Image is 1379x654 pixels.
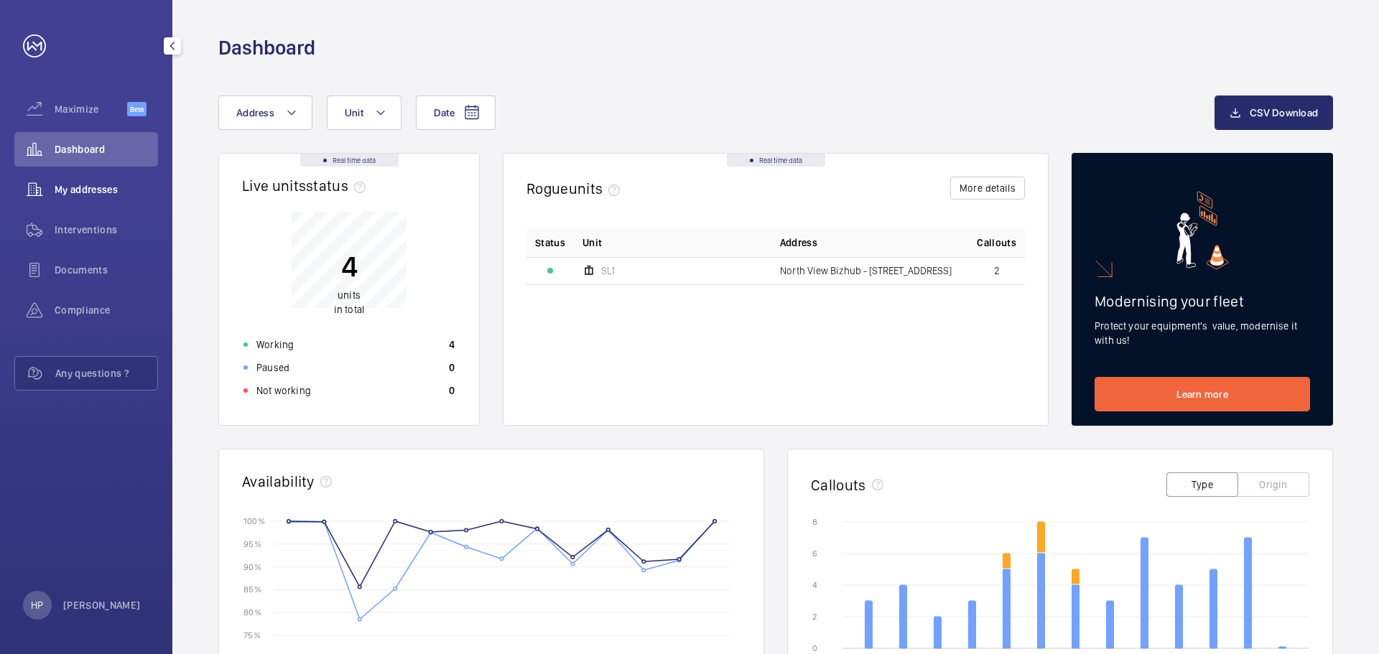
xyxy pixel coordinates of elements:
[236,107,274,118] span: Address
[449,383,455,398] p: 0
[243,584,261,594] text: 85 %
[727,154,825,167] div: Real time data
[243,630,261,640] text: 75 %
[256,337,294,352] p: Working
[1095,319,1310,347] p: Protect your equipment's value, modernise it with us!
[31,598,43,612] p: HP
[812,643,817,653] text: 0
[1250,107,1318,118] span: CSV Download
[449,337,455,352] p: 4
[243,561,261,571] text: 90 %
[950,177,1025,200] button: More details
[1176,191,1229,269] img: marketing-card.svg
[55,223,158,237] span: Interventions
[582,235,602,250] span: Unit
[535,235,565,250] p: Status
[300,154,399,167] div: Real time data
[334,288,364,317] p: in total
[55,142,158,157] span: Dashboard
[243,538,261,548] text: 95 %
[55,263,158,277] span: Documents
[242,472,315,490] h2: Availability
[526,179,626,197] h2: Rogue
[242,177,371,195] h2: Live units
[256,383,311,398] p: Not working
[243,515,265,525] text: 100 %
[1238,472,1309,497] button: Origin
[334,248,364,284] p: 4
[1095,292,1310,310] h2: Modernising your fleet
[1166,472,1238,497] button: Type
[218,95,312,130] button: Address
[994,266,1000,276] span: 2
[306,177,371,195] span: status
[434,107,455,118] span: Date
[55,102,127,116] span: Maximize
[1095,377,1310,411] a: Learn more
[338,289,361,301] span: units
[780,235,817,250] span: Address
[812,580,817,590] text: 4
[243,607,261,617] text: 80 %
[977,235,1016,250] span: Callouts
[55,366,157,380] span: Any questions ?
[780,266,952,276] span: North View Bizhub - [STREET_ADDRESS]
[127,102,147,116] span: Beta
[55,182,158,197] span: My addresses
[811,476,866,494] h2: Callouts
[345,107,363,118] span: Unit
[812,517,817,527] text: 8
[416,95,496,130] button: Date
[601,266,615,276] span: SL1
[812,612,817,622] text: 2
[569,179,626,197] span: units
[63,598,141,612] p: [PERSON_NAME]
[218,34,315,61] h1: Dashboard
[256,360,289,375] p: Paused
[1215,95,1333,130] button: CSV Download
[449,360,455,375] p: 0
[812,548,817,559] text: 6
[55,303,158,317] span: Compliance
[327,95,401,130] button: Unit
